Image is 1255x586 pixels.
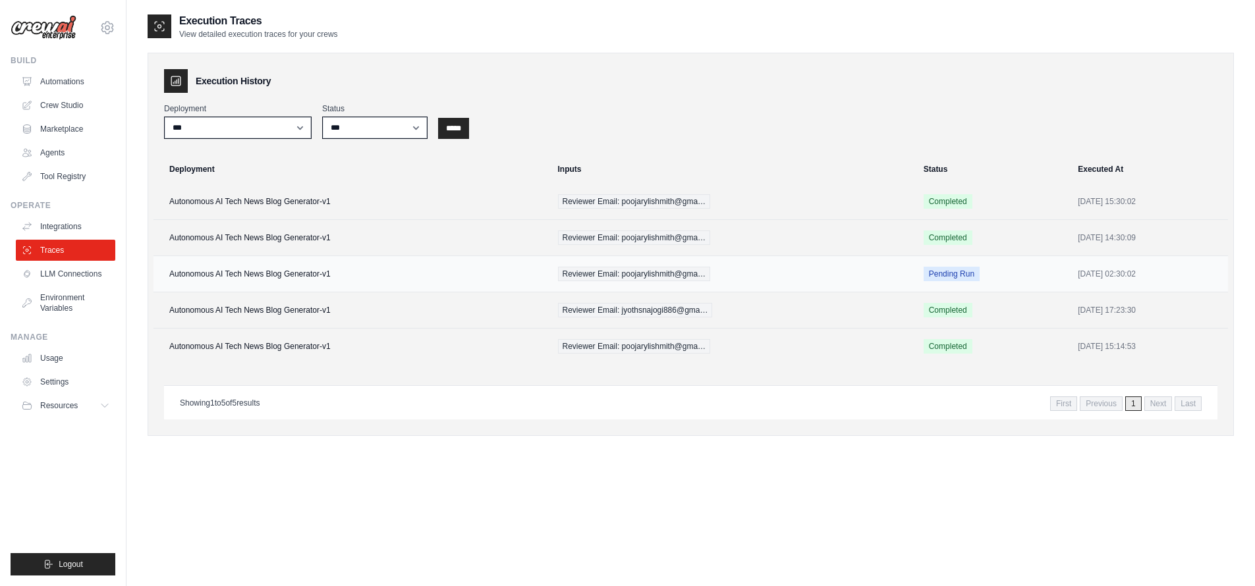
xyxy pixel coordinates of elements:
span: Reviewer Email: jyothsnajogi886@gma… [558,303,713,317]
td: [DATE] 15:30:02 [1070,184,1228,220]
span: Completed [924,339,972,354]
a: Traces [16,240,115,261]
td: {"reviewer_email":"poojarylishmith@gmail.com"} [550,329,916,365]
td: {"reviewer_email":"jyothsnajogi886@gmail.com"} [550,292,916,329]
td: Autonomous AI Tech News Blog Generator-v1 [153,220,550,256]
th: Status [916,155,1071,184]
div: Manage [11,332,115,342]
span: 5 [221,398,226,408]
a: Integrations [16,216,115,237]
p: View detailed execution traces for your crews [179,29,338,40]
span: 1 [1125,396,1142,411]
span: Completed [924,303,972,317]
button: Logout [11,553,115,575]
td: [DATE] 15:14:53 [1070,329,1228,365]
a: Settings [16,371,115,392]
td: [DATE] 14:30:09 [1070,220,1228,256]
h2: Execution Traces [179,13,338,29]
th: Inputs [550,155,916,184]
span: Resources [40,400,78,411]
span: Previous [1080,396,1123,411]
span: 1 [210,398,215,408]
span: Reviewer Email: poojarylishmith@gma… [558,339,711,354]
th: Executed At [1070,155,1228,184]
a: Environment Variables [16,287,115,319]
td: [DATE] 02:30:02 [1070,256,1228,292]
span: Reviewer Email: poojarylishmith@gma… [558,267,711,281]
span: 5 [232,398,237,408]
label: Deployment [164,103,312,114]
span: Logout [59,559,83,570]
button: Resources [16,395,115,416]
div: Build [11,55,115,66]
span: Pending Run [924,267,980,281]
a: Crew Studio [16,95,115,116]
div: Operate [11,200,115,211]
label: Status [322,103,428,114]
th: Deployment [153,155,550,184]
a: Tool Registry [16,166,115,187]
span: Reviewer Email: poojarylishmith@gma… [558,230,711,245]
a: Usage [16,348,115,369]
td: Autonomous AI Tech News Blog Generator-v1 [153,292,550,329]
td: [DATE] 17:23:30 [1070,292,1228,329]
span: Last [1175,396,1202,411]
nav: Pagination [1050,396,1202,411]
a: LLM Connections [16,263,115,284]
td: Autonomous AI Tech News Blog Generator-v1 [153,184,550,220]
td: Autonomous AI Tech News Blog Generator-v1 [153,256,550,292]
a: Automations [16,71,115,92]
span: Completed [924,230,972,245]
img: Logo [11,15,76,40]
h3: Execution History [196,74,271,88]
span: Completed [924,194,972,209]
span: First [1050,396,1077,411]
p: Showing to of results [180,398,260,408]
a: Agents [16,142,115,163]
span: Next [1144,396,1173,411]
span: Reviewer Email: poojarylishmith@gma… [558,194,711,209]
td: {"reviewer_email":"poojarylishmith@gmail.com"} [550,256,916,292]
td: {"reviewer_email":"poojarylishmith@gmail.com"} [550,184,916,220]
td: {"reviewer_email":"poojarylishmith@gmail.com"} [550,220,916,256]
a: Marketplace [16,119,115,140]
td: Autonomous AI Tech News Blog Generator-v1 [153,329,550,365]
